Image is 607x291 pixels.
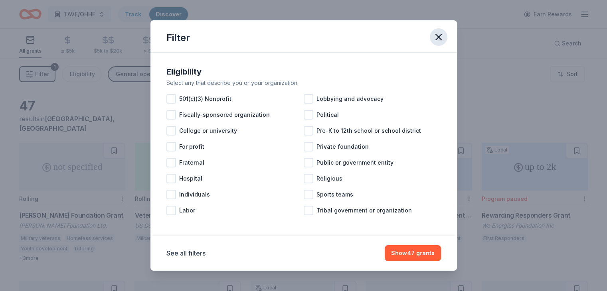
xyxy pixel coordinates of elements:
span: Religious [316,174,342,183]
button: Show47 grants [385,245,441,261]
span: Private foundation [316,142,369,151]
span: Lobbying and advocacy [316,94,384,104]
span: Political [316,110,339,120]
div: Eligibility [166,65,441,78]
div: Select any that describe you or your organization. [166,78,441,88]
span: Individuals [179,190,210,199]
span: College or university [179,126,237,136]
span: Pre-K to 12th school or school district [316,126,421,136]
span: Public or government entity [316,158,393,167]
span: Tribal government or organization [316,206,412,215]
button: See all filters [166,248,206,258]
span: Sports teams [316,190,353,199]
span: Hospital [179,174,202,183]
div: Filter [166,31,190,44]
span: Fiscally-sponsored organization [179,110,270,120]
span: 501(c)(3) Nonprofit [179,94,231,104]
span: Fraternal [179,158,204,167]
span: Labor [179,206,195,215]
span: For profit [179,142,204,151]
